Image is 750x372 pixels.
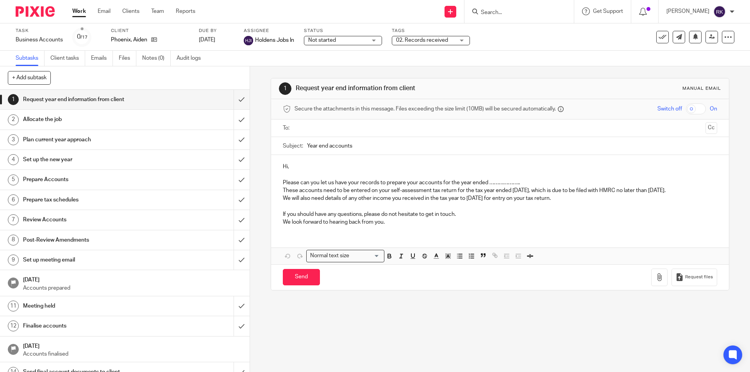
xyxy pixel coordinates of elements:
button: Request files [671,269,717,286]
label: Status [304,28,382,34]
div: 5 [8,174,19,185]
span: Not started [308,37,336,43]
div: 11 [8,301,19,311]
a: Clients [122,7,139,15]
label: To: [283,124,291,132]
h1: [DATE] [23,274,242,284]
div: Manual email [682,85,721,92]
span: [DATE] [199,37,215,43]
label: Tags [392,28,470,34]
h1: [DATE] [23,340,242,350]
label: Due by [199,28,234,34]
label: Task [16,28,63,34]
a: Client tasks [50,51,85,66]
div: Search for option [306,250,384,262]
div: 1 [279,82,291,95]
div: 3 [8,134,19,145]
h1: Finalise accounts [23,320,158,332]
span: Secure the attachments in this message. Files exceeding the size limit (10MB) will be secured aut... [295,105,556,113]
div: 9 [8,255,19,265]
span: Switch off [657,105,682,113]
div: 2 [8,114,19,125]
a: Reports [176,7,195,15]
a: Work [72,7,86,15]
p: We look forward to hearing back from you. [283,218,717,226]
div: 0 [77,32,87,41]
div: 4 [8,154,19,165]
a: Notes (0) [142,51,171,66]
h1: Set up meeting email [23,254,158,266]
p: Please can you let us have your records to prepare your accounts for the year ended ……………….. [283,179,717,187]
div: Business Accounts [16,36,63,44]
h1: Request year end information from client [23,94,158,105]
input: Search for option [352,252,380,260]
h1: Post-Review Amendments [23,234,158,246]
p: [PERSON_NAME] [666,7,709,15]
span: Normal text size [308,252,351,260]
img: Pixie [16,6,55,17]
p: Phoenix, Aiden [111,36,147,44]
a: Emails [91,51,113,66]
img: svg%3E [244,36,253,45]
button: Cc [705,122,717,134]
label: Assignee [244,28,294,34]
small: /17 [80,35,87,39]
a: Audit logs [177,51,207,66]
h1: Prepare tax schedules [23,194,158,206]
div: 6 [8,194,19,205]
a: Email [98,7,111,15]
h1: Prepare Accounts [23,174,158,185]
h1: Request year end information from client [296,84,517,93]
div: 12 [8,320,19,331]
p: Accounts prepared [23,284,242,292]
h1: Review Accounts [23,214,158,226]
div: 1 [8,94,19,105]
h1: Plan current year approach [23,134,158,146]
p: Hi, [283,163,717,171]
h1: Allocate the job [23,114,158,125]
button: + Add subtask [8,71,51,84]
h1: Meeting held [23,300,158,312]
span: Get Support [593,9,623,14]
input: Send [283,269,320,286]
label: Subject: [283,142,303,150]
a: Team [151,7,164,15]
img: svg%3E [713,5,726,18]
p: These accounts need to be entered on your self-assessment tax return for the tax year ended [DATE... [283,187,717,194]
div: 8 [8,235,19,246]
a: Subtasks [16,51,45,66]
h1: Set up the new year [23,154,158,166]
div: 7 [8,214,19,225]
span: Request files [685,274,713,280]
a: Files [119,51,136,66]
span: On [710,105,717,113]
input: Search [480,9,550,16]
p: If you should have any questions, please do not hesitate to get in touch. [283,210,717,218]
p: Accounts finalised [23,350,242,358]
span: Holdens Jobs In [255,36,294,44]
label: Client [111,28,189,34]
span: 02. Records received [396,37,448,43]
p: We will also need details of any other income you received in the tax year to [DATE] for entry on... [283,194,717,202]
